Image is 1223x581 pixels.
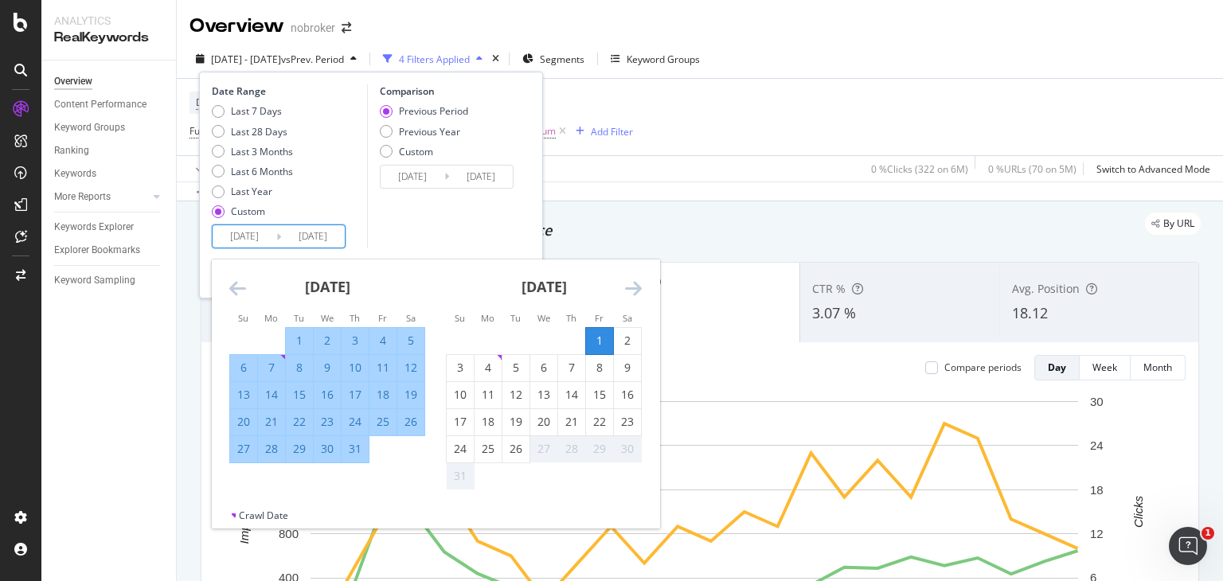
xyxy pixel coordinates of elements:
[230,354,258,381] td: Selected. Sunday, July 6, 2025
[230,414,257,430] div: 20
[530,414,557,430] div: 20
[380,104,468,118] div: Previous Period
[258,381,286,408] td: Selected. Monday, July 14, 2025
[314,387,341,403] div: 16
[211,53,281,66] span: [DATE] - [DATE]
[586,360,613,376] div: 8
[447,441,474,457] div: 24
[54,166,165,182] a: Keywords
[212,205,293,218] div: Custom
[264,312,278,324] small: Mo
[258,414,285,430] div: 21
[369,414,397,430] div: 25
[614,414,641,430] div: 23
[447,381,475,408] td: Choose Sunday, August 10, 2025 as your check-out date. It’s available.
[231,145,293,158] div: Last 3 Months
[447,387,474,403] div: 10
[321,312,334,324] small: We
[230,435,258,462] td: Selected. Sunday, July 27, 2025
[231,185,272,198] div: Last Year
[230,381,258,408] td: Selected. Sunday, July 13, 2025
[314,381,342,408] td: Selected. Wednesday, July 16, 2025
[294,312,304,324] small: Tu
[812,303,856,322] span: 3.07 %
[455,312,465,324] small: Su
[54,189,111,205] div: More Reports
[286,354,314,381] td: Selected. Tuesday, July 8, 2025
[342,408,369,435] td: Selected. Thursday, July 24, 2025
[230,387,257,403] div: 13
[447,408,475,435] td: Choose Sunday, August 17, 2025 as your check-out date. It’s available.
[1048,361,1066,374] div: Day
[558,354,586,381] td: Choose Thursday, August 7, 2025 as your check-out date. It’s available.
[447,462,475,489] td: Not available. Sunday, August 31, 2025
[286,360,313,376] div: 8
[231,104,282,118] div: Last 7 Days
[988,162,1076,176] div: 0 % URLs ( 70 on 5M )
[397,381,425,408] td: Selected. Saturday, July 19, 2025
[1012,303,1048,322] span: 18.12
[530,441,557,457] div: 27
[397,354,425,381] td: Selected. Saturday, July 12, 2025
[397,360,424,376] div: 12
[1131,495,1145,527] text: Clicks
[342,435,369,462] td: Selected. Thursday, July 31, 2025
[871,162,968,176] div: 0 % Clicks ( 322 on 6M )
[614,441,641,457] div: 30
[342,327,369,354] td: Selected. Thursday, July 3, 2025
[369,387,397,403] div: 18
[604,46,706,72] button: Keyword Groups
[447,414,474,430] div: 17
[305,277,350,296] strong: [DATE]
[614,333,641,349] div: 2
[614,360,641,376] div: 9
[286,381,314,408] td: Selected. Tuesday, July 15, 2025
[369,333,397,349] div: 4
[522,277,567,296] strong: [DATE]
[190,46,363,72] button: [DATE] - [DATE]vsPrev. Period
[510,312,521,324] small: Tu
[449,166,513,188] input: End Date
[586,414,613,430] div: 22
[558,387,585,403] div: 14
[1096,162,1210,176] div: Switch to Advanced Mode
[231,125,287,138] div: Last 28 Days
[475,414,502,430] div: 18
[586,435,614,462] td: Not available. Friday, August 29, 2025
[558,441,585,457] div: 28
[314,408,342,435] td: Selected. Wednesday, July 23, 2025
[447,435,475,462] td: Choose Sunday, August 24, 2025 as your check-out date. It’s available.
[623,312,632,324] small: Sa
[230,360,257,376] div: 6
[1090,439,1104,452] text: 24
[342,387,369,403] div: 17
[475,354,502,381] td: Choose Monday, August 4, 2025 as your check-out date. It’s available.
[595,312,604,324] small: Fr
[1090,527,1104,540] text: 12
[212,104,293,118] div: Last 7 Days
[1080,355,1131,380] button: Week
[54,119,125,136] div: Keyword Groups
[586,354,614,381] td: Choose Friday, August 8, 2025 as your check-out date. It’s available.
[447,468,474,484] div: 31
[54,96,165,113] a: Content Performance
[190,156,236,181] button: Apply
[286,408,314,435] td: Selected. Tuesday, July 22, 2025
[54,96,147,113] div: Content Performance
[569,122,633,141] button: Add Filter
[399,53,470,66] div: 4 Filters Applied
[399,104,468,118] div: Previous Period
[369,360,397,376] div: 11
[281,225,345,248] input: End Date
[381,166,444,188] input: Start Date
[286,387,313,403] div: 15
[258,408,286,435] td: Selected. Monday, July 21, 2025
[54,189,149,205] a: More Reports
[314,414,341,430] div: 23
[380,84,518,98] div: Comparison
[258,360,285,376] div: 7
[614,327,642,354] td: Choose Saturday, August 2, 2025 as your check-out date. It’s available.
[231,205,265,218] div: Custom
[530,435,558,462] td: Not available. Wednesday, August 27, 2025
[1090,483,1104,497] text: 18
